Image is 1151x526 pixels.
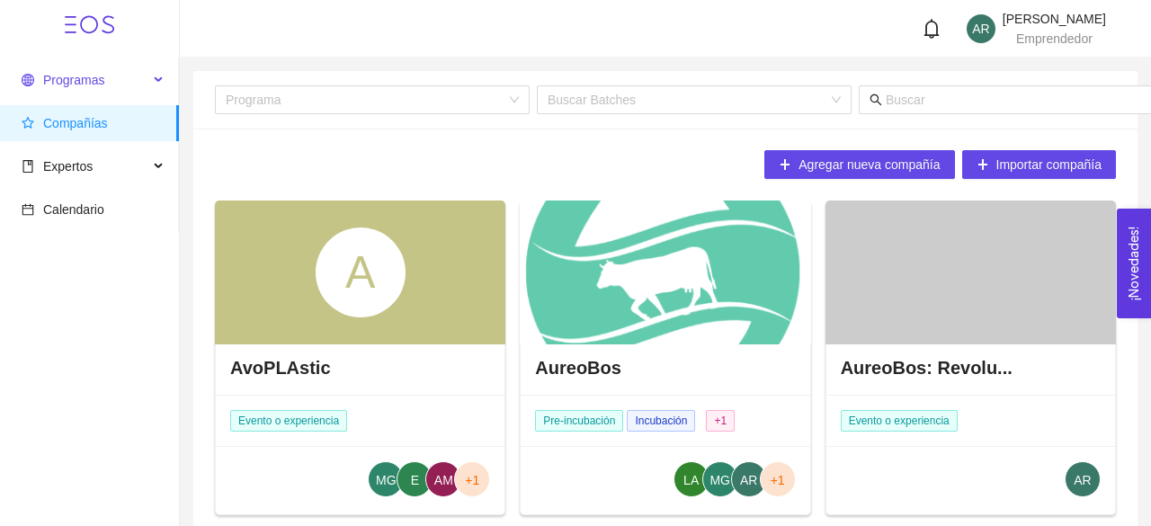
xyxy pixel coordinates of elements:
[771,462,785,498] span: +1
[43,202,104,217] span: Calendario
[411,462,419,498] span: E
[22,74,34,86] span: global
[1117,209,1151,318] button: Open Feedback Widget
[43,116,108,130] span: Compañías
[376,462,397,498] span: MG
[627,410,695,432] span: Incubación
[230,355,331,380] h4: AvoPLAstic
[870,94,882,106] span: search
[740,462,757,498] span: AR
[465,462,479,498] span: +1
[996,155,1102,174] span: Importar compañía
[1003,12,1106,26] span: [PERSON_NAME]
[43,73,104,87] span: Programas
[1074,462,1091,498] span: AR
[962,150,1117,179] button: plusImportar compañía
[972,14,989,43] span: AR
[706,410,735,432] span: + 1
[764,150,954,179] button: plusAgregar nueva compañía
[230,410,347,432] span: Evento o experiencia
[434,462,453,498] span: AM
[841,410,958,432] span: Evento o experiencia
[43,159,93,174] span: Expertos
[22,203,34,216] span: calendar
[841,355,1013,380] h4: AureoBos: Revolu...
[22,160,34,173] span: book
[779,158,791,173] span: plus
[922,19,941,39] span: bell
[535,355,621,380] h4: AureoBos
[977,158,989,173] span: plus
[316,227,406,317] div: A
[535,410,623,432] span: Pre-incubación
[709,462,730,498] span: MG
[799,155,940,174] span: Agregar nueva compañía
[22,117,34,129] span: star
[1016,31,1093,46] span: Emprendedor
[683,462,699,498] span: LA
